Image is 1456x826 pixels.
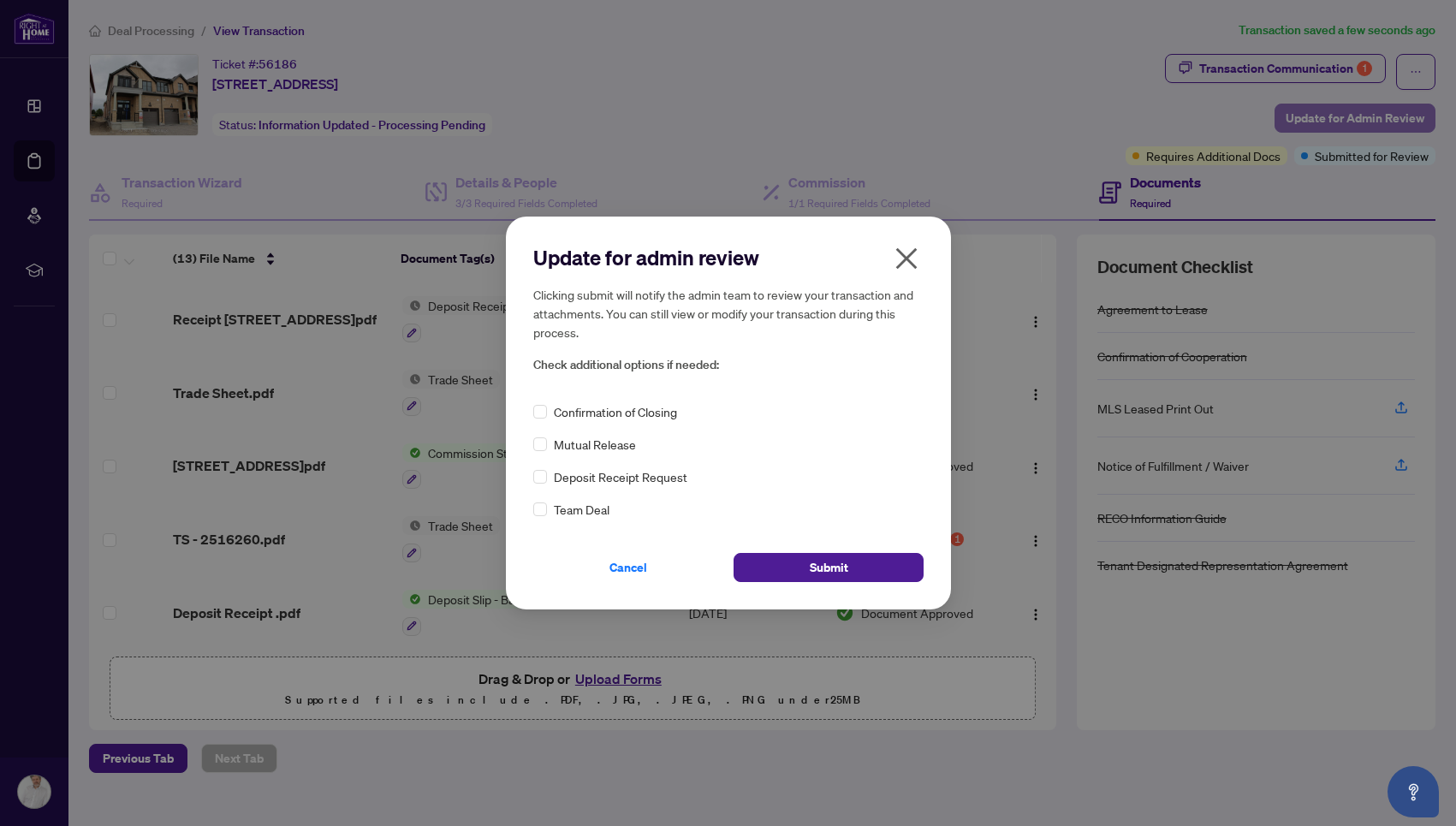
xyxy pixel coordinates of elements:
[533,553,723,582] button: Cancel
[554,402,677,421] span: Confirmation of Closing
[533,355,924,375] span: Check additional options if needed:
[1388,766,1439,817] button: Open asap
[533,285,924,342] h5: Clicking submit will notify the admin team to review your transaction and attachments. You can st...
[893,245,920,272] span: close
[809,554,847,581] span: Submit
[554,467,687,486] span: Deposit Receipt Request
[609,554,647,581] span: Cancel
[734,553,924,582] button: Submit
[554,435,636,454] span: Mutual Release
[533,244,924,271] h2: Update for admin review
[554,500,609,519] span: Team Deal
